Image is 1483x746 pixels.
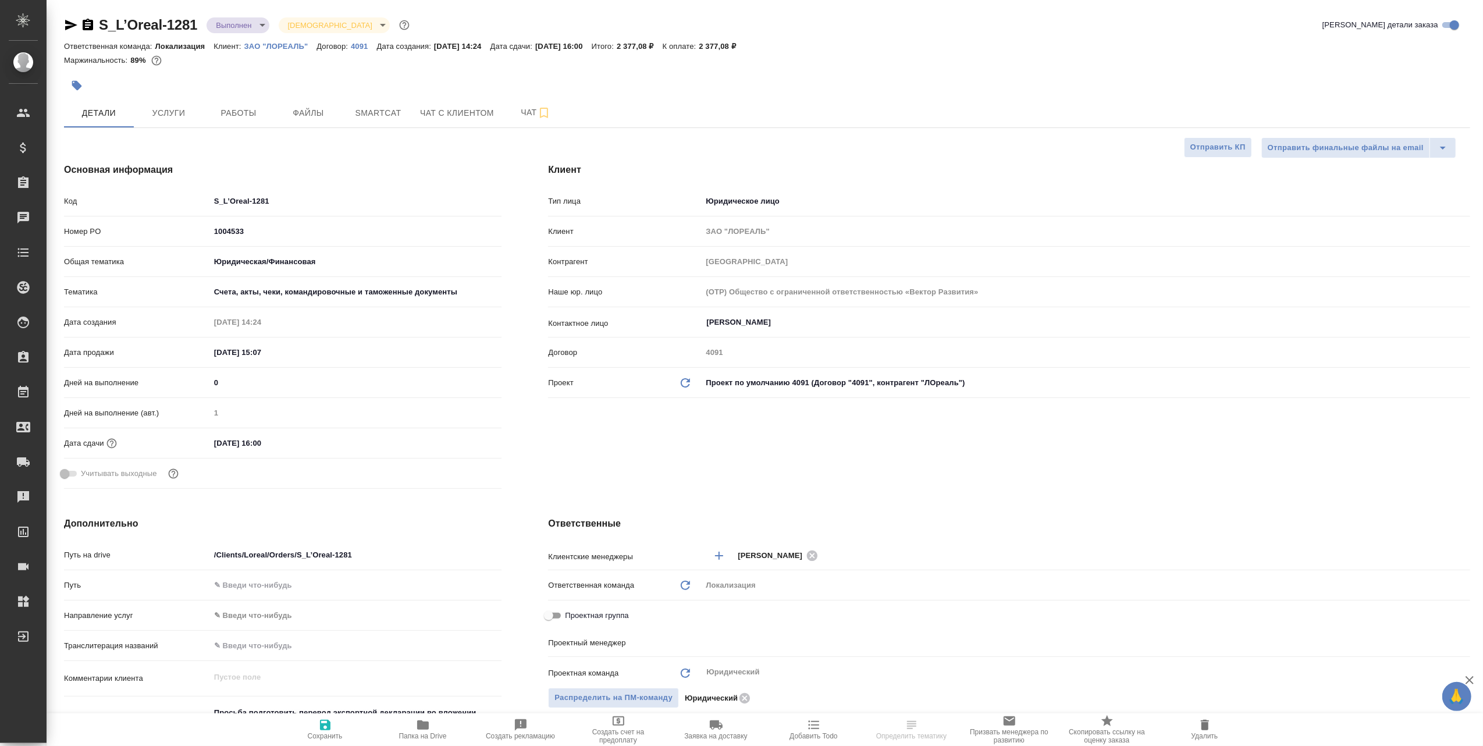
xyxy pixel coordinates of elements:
span: Услуги [141,106,197,120]
p: [DATE] 16:00 [535,42,592,51]
h4: Клиент [548,163,1470,177]
div: Локализация [702,576,1470,595]
span: Сохранить [308,732,343,740]
button: Выбери, если сб и вс нужно считать рабочими днями для выполнения заказа. [166,466,181,481]
span: Удалить [1192,732,1218,740]
button: Призвать менеджера по развитию [961,713,1058,746]
input: Пустое поле [702,344,1470,361]
a: 4091 [351,41,376,51]
input: Пустое поле [210,314,312,331]
span: Определить тематику [876,732,947,740]
button: Добавить менеджера [705,542,733,570]
p: Общая тематика [64,256,210,268]
div: Юридическое лицо [702,191,1470,211]
p: Код [64,196,210,207]
p: Путь [64,580,210,591]
div: ✎ Введи что-нибудь [214,610,488,621]
span: Отправить КП [1190,141,1246,154]
div: Проект по умолчанию 4091 (Договор "4091", контрагент "ЛОреаль") [702,373,1470,393]
p: Проектный менеджер [548,637,702,649]
span: Призвать менеджера по развитию [968,728,1051,744]
button: [DEMOGRAPHIC_DATA] [284,20,376,30]
span: Заявка на доставку [684,732,747,740]
a: S_L’Oreal-1281 [99,17,197,33]
button: Open [1464,321,1466,324]
p: Путь на drive [64,549,210,561]
span: [PERSON_NAME] [738,550,809,562]
button: Open [1464,555,1466,557]
span: Создать счет на предоплату [577,728,660,744]
input: ✎ Введи что-нибудь [210,577,502,594]
span: Проектная группа [565,610,628,621]
p: Договор: [316,42,351,51]
span: Отправить финальные файлы на email [1268,141,1424,155]
h4: Основная информация [64,163,502,177]
button: Распределить на ПМ-команду [548,688,679,708]
span: Чат с клиентом [420,106,494,120]
p: Ответственная команда: [64,42,155,51]
p: 4091 [351,42,376,51]
p: Дней на выполнение (авт.) [64,407,210,419]
p: Ответственная команда [548,580,634,591]
button: Open [1464,641,1466,643]
p: Тематика [64,286,210,298]
div: Выполнен [207,17,269,33]
div: [PERSON_NAME] [738,548,821,563]
input: Пустое поле [702,223,1470,240]
input: ✎ Введи что-нибудь [210,435,312,452]
h4: Ответственные [548,517,1470,531]
p: Дата продажи [64,347,210,358]
p: Дата сдачи [64,438,104,449]
input: Пустое поле [702,253,1470,270]
button: Папка на Drive [374,713,472,746]
span: Smartcat [350,106,406,120]
button: Доп статусы указывают на важность/срочность заказа [397,17,412,33]
p: Проектная команда [548,667,618,679]
button: Скопировать ссылку [81,18,95,32]
p: [DATE] 14:24 [434,42,490,51]
input: Пустое поле [702,283,1470,300]
div: ✎ Введи что-нибудь [210,606,502,626]
span: Распределить на ПМ-команду [554,691,673,705]
p: Дата создания [64,317,210,328]
p: Клиент: [214,42,244,51]
p: Тип лица [548,196,702,207]
button: Заявка на доставку [667,713,765,746]
input: ✎ Введи что-нибудь [210,344,312,361]
button: Создать рекламацию [472,713,570,746]
textarea: Просьба подготовить перевод экспортной декларации во вложении [210,703,502,734]
button: Скопировать ссылку для ЯМессенджера [64,18,78,32]
div: Юридическая/Финансовая [210,252,502,272]
button: Отправить финальные файлы на email [1261,137,1430,158]
span: Добавить Todo [789,732,837,740]
button: Выполнен [212,20,255,30]
p: Транслитерация названий [64,640,210,652]
button: Если добавить услуги и заполнить их объемом, то дата рассчитается автоматически [104,436,119,451]
p: Наше юр. лицо [548,286,702,298]
input: ✎ Введи что-нибудь [210,193,502,209]
span: [PERSON_NAME] детали заказа [1322,19,1438,31]
input: ✎ Введи что-нибудь [210,223,502,240]
button: Создать счет на предоплату [570,713,667,746]
p: 89% [130,56,148,65]
span: Чат [508,105,564,120]
svg: Подписаться [537,106,551,120]
p: Дата сдачи: [490,42,535,51]
input: Пустое поле [210,404,502,421]
p: 2 377,08 ₽ [617,42,663,51]
button: Сохранить [276,713,374,746]
span: Работы [211,106,266,120]
p: Проект [548,377,574,389]
span: Создать рекламацию [486,732,555,740]
p: Номер PO [64,226,210,237]
span: Файлы [280,106,336,120]
p: Итого: [592,42,617,51]
p: Направление услуг [64,610,210,621]
span: Папка на Drive [399,732,447,740]
p: Контактное лицо [548,318,702,329]
button: 🙏 [1442,682,1471,711]
button: Добавить тэг [64,73,90,98]
button: Определить тематику [863,713,961,746]
p: Комментарии клиента [64,673,210,684]
p: Дата создания: [377,42,434,51]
